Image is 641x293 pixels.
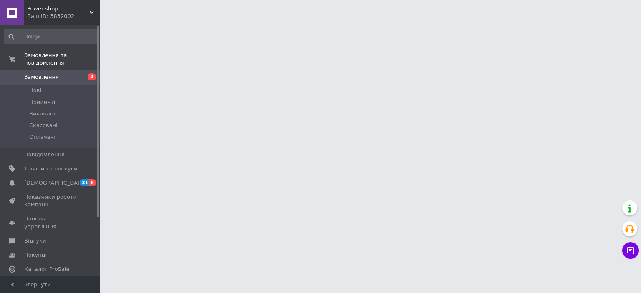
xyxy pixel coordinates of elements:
[24,179,86,187] span: [DEMOGRAPHIC_DATA]
[24,193,77,208] span: Показники роботи компанії
[24,237,46,245] span: Відгуки
[27,13,100,20] div: Ваш ID: 3832002
[29,122,58,129] span: Скасовані
[4,29,98,44] input: Пошук
[24,265,69,273] span: Каталог ProSale
[80,179,89,186] span: 31
[29,98,55,106] span: Прийняті
[24,215,77,230] span: Панель управління
[88,73,96,80] span: 4
[29,110,55,118] span: Виконані
[24,52,100,67] span: Замовлення та повідомлення
[27,5,90,13] span: Power-shop
[24,251,47,259] span: Покупці
[24,165,77,173] span: Товари та послуги
[622,242,639,259] button: Чат з покупцем
[29,133,56,141] span: Оплачені
[89,179,96,186] span: 6
[29,87,41,94] span: Нові
[24,151,65,158] span: Повідомлення
[24,73,59,81] span: Замовлення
